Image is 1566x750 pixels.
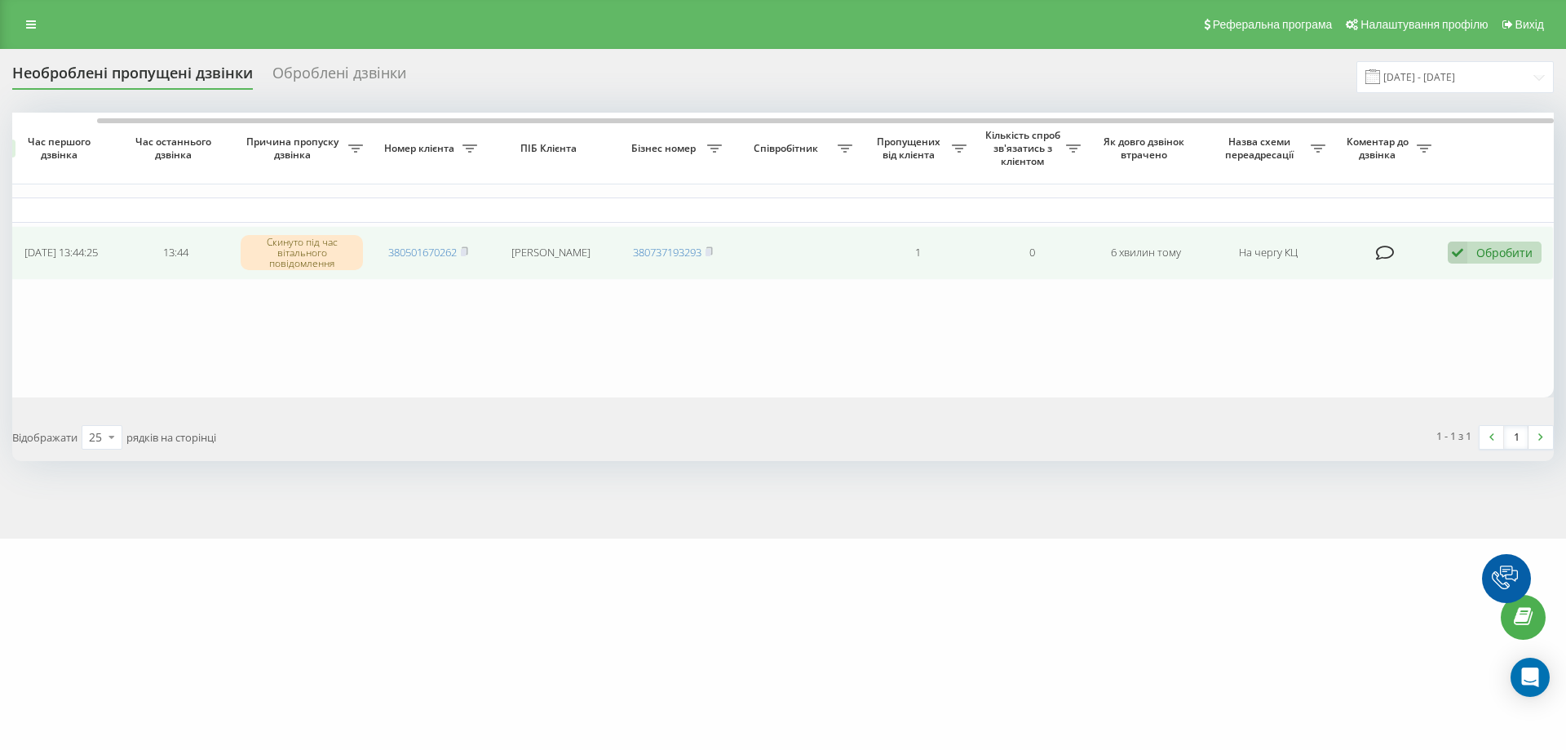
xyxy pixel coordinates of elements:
span: Коментар до дзвінка [1342,135,1417,161]
div: Обробити [1476,245,1533,260]
div: Скинуто під час вітального повідомлення [241,235,363,271]
div: Open Intercom Messenger [1511,658,1550,697]
span: Реферальна програма [1213,18,1333,31]
td: 0 [975,226,1089,280]
span: рядків на сторінці [126,430,216,445]
td: [DATE] 13:44:25 [4,226,118,280]
td: 13:44 [118,226,232,280]
span: Бізнес номер [624,142,707,155]
div: 1 - 1 з 1 [1436,428,1471,444]
span: Вихід [1515,18,1544,31]
span: Час першого дзвінка [17,135,105,161]
a: 1 [1504,426,1528,449]
td: 1 [860,226,975,280]
span: ПІБ Клієнта [499,142,602,155]
td: 6 хвилин тому [1089,226,1203,280]
a: 380501670262 [388,245,457,260]
div: 25 [89,429,102,446]
td: На чергу КЦ [1203,226,1334,280]
span: Номер клієнта [379,142,462,155]
div: Необроблені пропущені дзвінки [12,64,253,90]
span: Час останнього дзвінка [131,135,219,161]
span: Назва схеми переадресації [1211,135,1311,161]
span: Налаштування профілю [1360,18,1488,31]
a: 380737193293 [633,245,701,260]
span: Відображати [12,430,77,445]
span: Як довго дзвінок втрачено [1102,135,1190,161]
div: Оброблені дзвінки [272,64,406,90]
span: Співробітник [738,142,838,155]
span: Кількість спроб зв'язатись з клієнтом [983,129,1066,167]
span: Причина пропуску дзвінка [241,135,348,161]
span: Пропущених від клієнта [869,135,952,161]
td: [PERSON_NAME] [485,226,616,280]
